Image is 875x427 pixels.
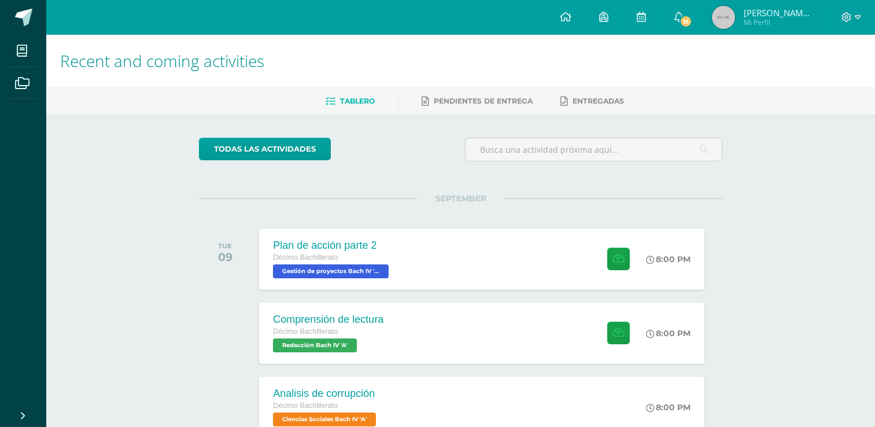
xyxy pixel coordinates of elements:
[218,250,232,264] div: 09
[560,92,624,111] a: Entregadas
[60,50,264,72] span: Recent and coming activities
[646,402,691,413] div: 8:00 PM
[340,97,375,105] span: Tablero
[466,138,722,161] input: Busca una actividad próxima aquí...
[273,413,376,426] span: Ciencias Sociales Bach IV 'A'
[199,138,331,160] a: todas las Actividades
[273,264,389,278] span: Gestión de proyectos Bach IV 'A'
[273,388,379,400] div: Analisis de corrupción
[646,254,691,264] div: 8:00 PM
[679,15,692,28] span: 15
[573,97,624,105] span: Entregadas
[273,240,392,252] div: Plan de acción parte 2
[273,338,357,352] span: Redacción Bach IV 'A'
[273,314,383,326] div: Comprensión de lectura
[273,327,338,336] span: Décimo Bachillerato
[744,7,813,19] span: [PERSON_NAME] [PERSON_NAME]
[417,193,505,204] span: SEPTEMBER
[273,402,338,410] span: Décimo Bachillerato
[646,328,691,338] div: 8:00 PM
[273,253,338,262] span: Décimo Bachillerato
[434,97,533,105] span: Pendientes de entrega
[326,92,375,111] a: Tablero
[218,242,232,250] div: TUE
[422,92,533,111] a: Pendientes de entrega
[744,17,813,27] span: Mi Perfil
[712,6,735,29] img: 45x45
